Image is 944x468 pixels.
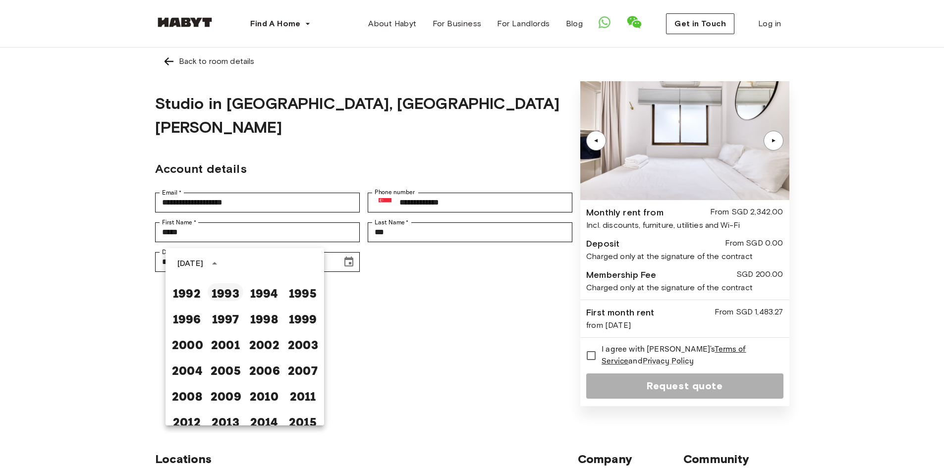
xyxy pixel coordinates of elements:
button: Choose date, selected date is Aug 14, 2025 [339,252,359,272]
label: Phone number [375,188,415,197]
button: 2015 [285,412,321,430]
div: From SGD 0.00 [725,237,783,251]
label: Last Name [375,218,409,227]
button: 2005 [208,361,243,378]
a: Blog [558,14,591,34]
div: Deposit [586,237,619,251]
div: First month rent [586,306,654,319]
div: SGD 200.00 [736,268,783,282]
button: 2008 [169,386,205,404]
a: Privacy Policy [643,356,694,366]
h1: Studio in [GEOGRAPHIC_DATA], [GEOGRAPHIC_DATA][PERSON_NAME] [155,92,573,139]
div: From SGD 2,342.00 [710,206,783,219]
button: 2011 [285,386,321,404]
button: 1996 [169,309,205,327]
button: 1988 [169,258,205,275]
button: 2000 [169,335,205,353]
button: 1989 [208,258,243,275]
button: 2012 [169,412,205,430]
div: Back to room details [179,55,255,67]
button: Find A Home [242,14,319,34]
img: Singapore [379,198,391,207]
button: 2014 [246,412,282,430]
div: Membership Fee [586,268,656,282]
div: ▲ [591,138,601,144]
a: For Landlords [489,14,557,34]
a: Show WeChat QR Code [626,14,642,34]
span: For Business [433,18,482,30]
div: [DATE] [177,258,203,269]
button: year view is open, switch to calendar view [206,255,223,272]
div: From SGD 1,483.27 [715,306,783,319]
button: 2002 [246,335,282,353]
h2: Account details [155,160,573,178]
span: Locations [155,452,578,467]
a: Log in [750,14,789,34]
button: 2007 [285,361,321,378]
button: 2004 [169,361,205,378]
button: 2013 [208,412,243,430]
img: Image of the room [580,81,789,200]
button: 2003 [285,335,321,353]
button: 1993 [208,283,243,301]
button: 2001 [208,335,243,353]
span: Company [578,452,683,467]
span: I agree with [PERSON_NAME]'s and [602,344,775,367]
span: Log in [758,18,781,30]
button: Get in Touch [666,13,734,34]
a: For Business [425,14,490,34]
div: from [DATE] [586,319,783,331]
button: 1998 [246,309,282,327]
button: 2009 [208,386,243,404]
div: Incl. discounts, furniture, utilities and Wi-Fi [586,219,783,231]
button: 1990 [246,258,282,275]
img: Habyt [155,17,215,27]
div: Charged only at the signature of the contract [586,282,783,294]
label: Email [162,188,181,197]
button: 2006 [246,361,282,378]
a: About Habyt [360,14,424,34]
button: 1991 [285,258,321,275]
button: Select country [375,192,395,213]
button: 1995 [285,283,321,301]
button: 2010 [246,386,282,404]
span: Get in Touch [674,18,726,30]
div: Charged only at the signature of the contract [586,251,783,262]
label: First Name [162,218,196,227]
div: Monthly rent from [586,206,664,219]
span: For Landlords [497,18,550,30]
button: 1992 [169,283,205,301]
span: About Habyt [368,18,416,30]
span: Community [683,452,789,467]
button: 1999 [285,309,321,327]
label: Date of birth [162,248,201,257]
span: Find A Home [250,18,301,30]
button: 1997 [208,309,243,327]
img: Left pointing arrow [163,55,175,67]
span: Blog [566,18,583,30]
a: Left pointing arrowBack to room details [155,48,789,75]
a: Open WhatsApp [599,16,611,32]
div: ▲ [769,138,778,144]
button: 1994 [246,283,282,301]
